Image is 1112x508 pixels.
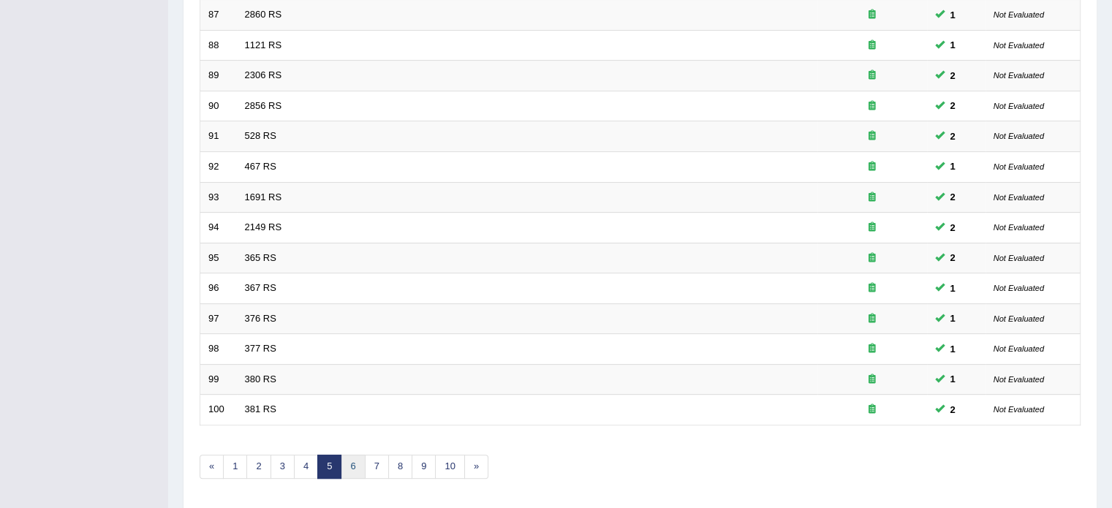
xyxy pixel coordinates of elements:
[200,182,237,213] td: 93
[464,455,488,479] a: »
[945,159,961,174] span: You can still take this question
[825,373,919,387] div: Exam occurring question
[825,160,919,174] div: Exam occurring question
[245,161,276,172] a: 467 RS
[994,375,1044,384] small: Not Evaluated
[825,191,919,205] div: Exam occurring question
[245,252,276,263] a: 365 RS
[994,223,1044,232] small: Not Evaluated
[200,273,237,304] td: 96
[200,30,237,61] td: 88
[200,243,237,273] td: 95
[945,371,961,387] span: You can still take this question
[994,284,1044,292] small: Not Evaluated
[294,455,318,479] a: 4
[200,151,237,182] td: 92
[245,192,282,202] a: 1691 RS
[945,281,961,296] span: You can still take this question
[435,455,464,479] a: 10
[945,129,961,144] span: You can still take this question
[245,221,282,232] a: 2149 RS
[825,342,919,356] div: Exam occurring question
[223,455,247,479] a: 1
[994,102,1044,110] small: Not Evaluated
[245,282,276,293] a: 367 RS
[825,221,919,235] div: Exam occurring question
[994,405,1044,414] small: Not Evaluated
[200,455,224,479] a: «
[245,130,276,141] a: 528 RS
[945,402,961,417] span: You can still take this question
[825,281,919,295] div: Exam occurring question
[200,121,237,152] td: 91
[200,303,237,334] td: 97
[200,364,237,395] td: 99
[994,254,1044,262] small: Not Evaluated
[365,455,389,479] a: 7
[945,311,961,326] span: You can still take this question
[945,189,961,205] span: You can still take this question
[341,455,365,479] a: 6
[412,455,436,479] a: 9
[200,91,237,121] td: 90
[271,455,295,479] a: 3
[245,69,282,80] a: 2306 RS
[245,403,276,414] a: 381 RS
[825,8,919,22] div: Exam occurring question
[825,69,919,83] div: Exam occurring question
[246,455,271,479] a: 2
[245,9,282,20] a: 2860 RS
[825,129,919,143] div: Exam occurring question
[825,39,919,53] div: Exam occurring question
[945,220,961,235] span: You can still take this question
[994,41,1044,50] small: Not Evaluated
[994,132,1044,140] small: Not Evaluated
[945,37,961,53] span: You can still take this question
[388,455,412,479] a: 8
[825,312,919,326] div: Exam occurring question
[945,68,961,83] span: You can still take this question
[245,343,276,354] a: 377 RS
[945,250,961,265] span: You can still take this question
[200,213,237,243] td: 94
[200,395,237,425] td: 100
[994,71,1044,80] small: Not Evaluated
[994,10,1044,19] small: Not Evaluated
[994,193,1044,202] small: Not Evaluated
[994,344,1044,353] small: Not Evaluated
[245,313,276,324] a: 376 RS
[200,61,237,91] td: 89
[200,334,237,365] td: 98
[994,162,1044,171] small: Not Evaluated
[245,100,282,111] a: 2856 RS
[825,99,919,113] div: Exam occurring question
[245,39,282,50] a: 1121 RS
[945,7,961,23] span: You can still take this question
[994,314,1044,323] small: Not Evaluated
[825,251,919,265] div: Exam occurring question
[945,98,961,113] span: You can still take this question
[825,403,919,417] div: Exam occurring question
[245,374,276,384] a: 380 RS
[317,455,341,479] a: 5
[945,341,961,357] span: You can still take this question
